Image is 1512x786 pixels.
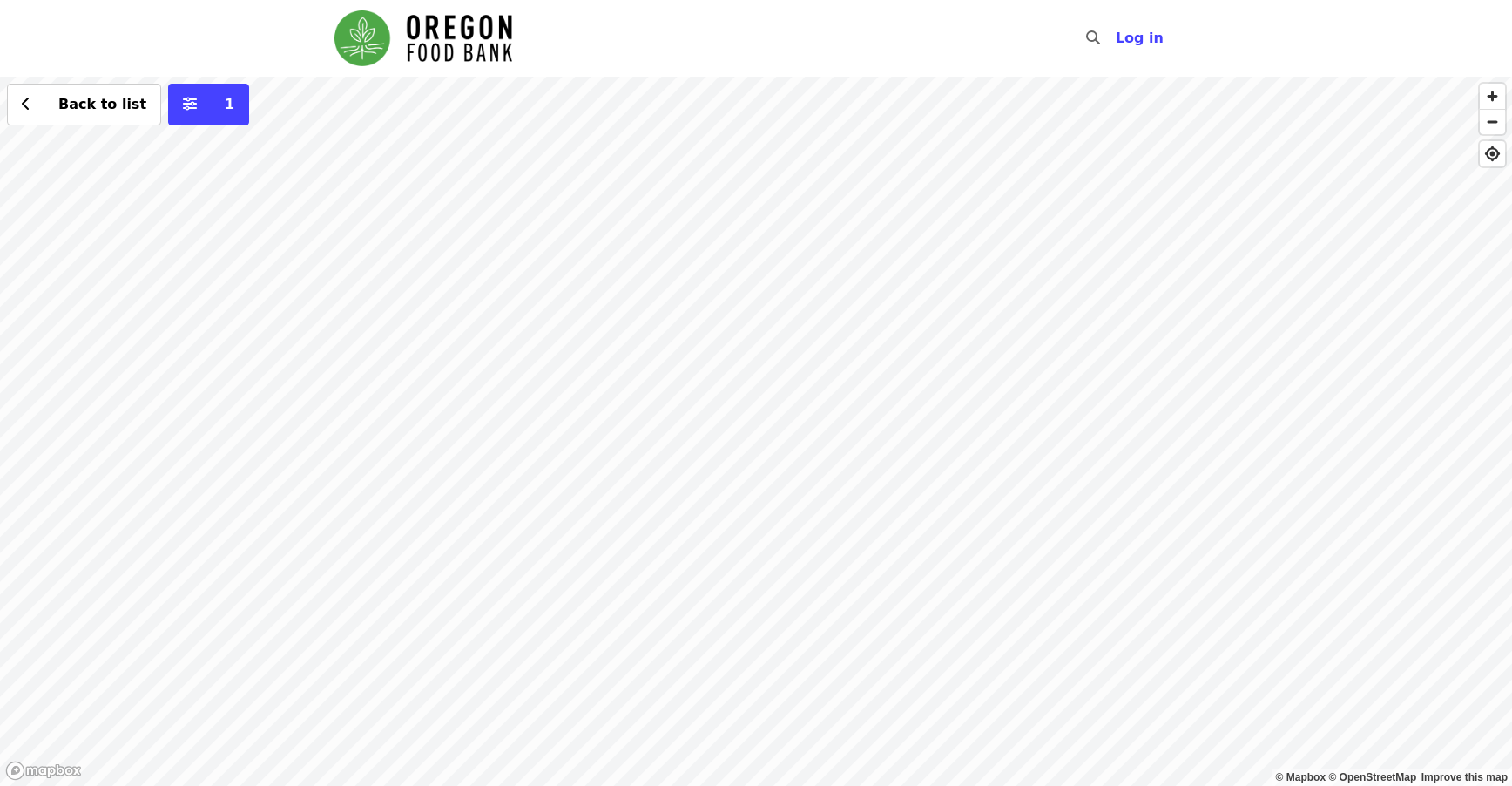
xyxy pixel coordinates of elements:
button: Find My Location [1480,141,1505,166]
a: OpenStreetMap [1328,771,1416,783]
i: sliders-h icon [183,96,197,112]
span: Back to list [58,96,146,112]
button: Zoom In [1480,84,1505,109]
input: Search [1110,17,1124,59]
a: Mapbox logo [5,761,82,781]
span: 1 [225,96,234,112]
span: Log in [1116,30,1164,46]
i: chevron-left icon [22,96,30,112]
a: Map feedback [1421,771,1508,783]
button: Back to list [7,84,161,125]
i: search icon [1086,30,1100,46]
button: Log in [1102,21,1178,56]
button: More filters (1 selected) [168,84,249,125]
a: Mapbox [1276,771,1326,783]
button: Zoom Out [1480,109,1505,134]
img: Oregon Food Bank - Home [334,10,512,66]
